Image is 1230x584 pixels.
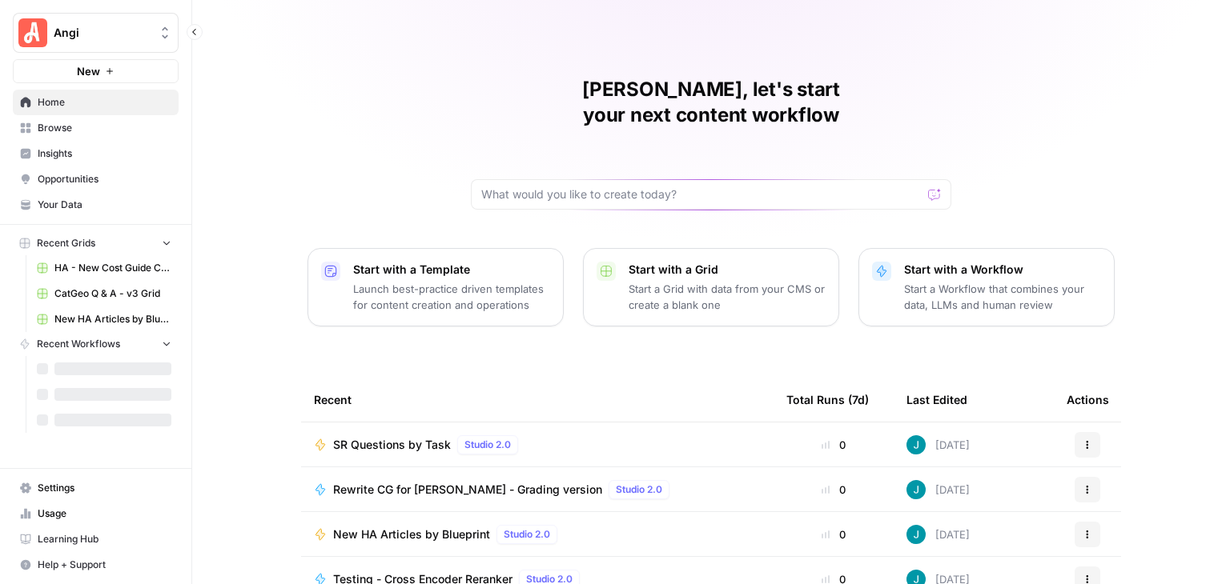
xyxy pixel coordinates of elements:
button: Help + Support [13,552,179,578]
span: Rewrite CG for [PERSON_NAME] - Grading version [333,482,602,498]
a: Browse [13,115,179,141]
button: Workspace: Angi [13,13,179,53]
div: [DATE] [906,525,970,544]
span: New [77,63,100,79]
span: Learning Hub [38,532,171,546]
div: Recent [314,378,761,422]
a: New HA Articles by Blueprint Grid [30,306,179,332]
span: Your Data [38,198,171,212]
span: Recent Workflows [37,337,120,351]
h1: [PERSON_NAME], let's start your next content workflow [471,77,951,128]
img: Angi Logo [18,18,47,47]
div: Total Runs (7d) [786,378,869,422]
button: Start with a WorkflowStart a Workflow that combines your data, LLMs and human review [858,248,1115,326]
a: Opportunities [13,166,179,192]
div: 0 [786,526,881,542]
div: 0 [786,482,881,498]
a: Rewrite CG for [PERSON_NAME] - Grading versionStudio 2.0 [314,480,761,499]
button: Recent Grids [13,231,179,255]
p: Start with a Workflow [904,262,1101,278]
button: Recent Workflows [13,332,179,356]
div: 0 [786,437,881,453]
p: Start with a Grid [629,262,826,278]
a: HA - New Cost Guide Creation Grid [30,255,179,281]
a: Settings [13,475,179,501]
span: Studio 2.0 [464,438,511,452]
span: Studio 2.0 [504,527,550,542]
span: Recent Grids [37,236,95,250]
span: Opportunities [38,172,171,186]
a: Home [13,90,179,115]
span: Insights [38,146,171,161]
span: Usage [38,506,171,521]
img: gsxx783f1ftko5iaboo3rry1rxa5 [906,435,926,454]
span: Studio 2.0 [616,482,662,497]
div: [DATE] [906,435,970,454]
a: Insights [13,141,179,166]
p: Start a Workflow that combines your data, LLMs and human review [904,281,1101,313]
a: Usage [13,501,179,526]
div: [DATE] [906,480,970,499]
div: Actions [1067,378,1109,422]
p: Launch best-practice driven templates for content creation and operations [353,281,550,313]
p: Start a Grid with data from your CMS or create a blank one [629,281,826,313]
div: Last Edited [906,378,967,422]
a: Learning Hub [13,526,179,552]
span: Browse [38,121,171,135]
img: gsxx783f1ftko5iaboo3rry1rxa5 [906,480,926,499]
span: SR Questions by Task [333,437,451,453]
a: SR Questions by TaskStudio 2.0 [314,435,761,454]
button: New [13,59,179,83]
p: Start with a Template [353,262,550,278]
span: New HA Articles by Blueprint [333,526,490,542]
input: What would you like to create today? [481,186,922,202]
button: Start with a TemplateLaunch best-practice driven templates for content creation and operations [307,248,564,326]
a: Your Data [13,192,179,218]
button: Start with a GridStart a Grid with data from your CMS or create a blank one [583,248,839,326]
span: Angi [54,25,151,41]
span: Home [38,95,171,110]
span: HA - New Cost Guide Creation Grid [54,261,171,275]
span: CatGeo Q & A - v3 Grid [54,286,171,301]
span: New HA Articles by Blueprint Grid [54,312,171,326]
span: Settings [38,481,171,495]
a: CatGeo Q & A - v3 Grid [30,281,179,306]
span: Help + Support [38,558,171,572]
img: gsxx783f1ftko5iaboo3rry1rxa5 [906,525,926,544]
a: New HA Articles by BlueprintStudio 2.0 [314,525,761,544]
